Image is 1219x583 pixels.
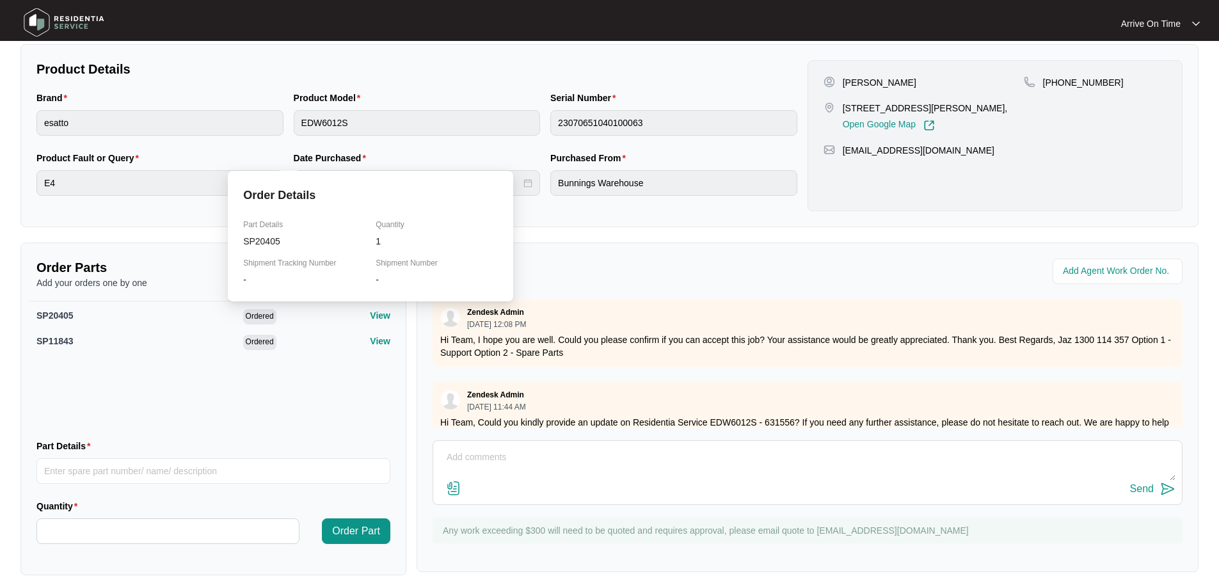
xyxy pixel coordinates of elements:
[370,309,390,322] p: View
[36,170,283,196] input: Product Fault or Query
[550,110,797,136] input: Serial Number
[1130,481,1175,498] button: Send
[843,120,935,131] a: Open Google Map
[370,335,390,347] p: View
[1130,483,1154,495] div: Send
[36,259,390,276] p: Order Parts
[332,523,380,539] span: Order Part
[550,170,797,196] input: Purchased From
[1024,76,1035,88] img: map-pin
[376,220,498,230] p: Quantity
[36,440,96,452] label: Part Details
[550,152,631,164] label: Purchased From
[443,524,1176,537] p: Any work exceeding $300 will need to be quoted and requires approval, please email quote to [EMAI...
[441,308,460,327] img: user.svg
[467,307,524,317] p: Zendesk Admin
[36,458,390,484] input: Part Details
[36,152,144,164] label: Product Fault or Query
[824,144,835,156] img: map-pin
[843,76,916,89] p: [PERSON_NAME]
[440,416,1175,442] p: Hi Team, Could you kindly provide an update on Residentia Service EDW6012S - 631556? If you need ...
[243,273,365,286] p: -
[440,333,1175,359] p: Hi Team, I hope you are well. Could you please confirm if you can accept this job? Your assistanc...
[243,309,276,324] span: Ordered
[1121,17,1181,30] p: Arrive On Time
[843,144,994,157] p: [EMAIL_ADDRESS][DOMAIN_NAME]
[1160,481,1175,497] img: send-icon.svg
[243,235,365,248] p: SP20405
[36,310,74,321] span: SP20405
[376,235,498,248] p: 1
[322,518,390,544] button: Order Part
[441,390,460,410] img: user.svg
[243,335,276,350] span: Ordered
[843,102,1008,115] p: [STREET_ADDRESS][PERSON_NAME],
[36,60,797,78] p: Product Details
[19,3,109,42] img: residentia service logo
[243,186,498,220] p: Order Details
[467,403,526,411] p: [DATE] 11:44 AM
[467,321,526,328] p: [DATE] 12:08 PM
[550,92,621,104] label: Serial Number
[36,336,74,346] span: SP11843
[446,481,461,496] img: file-attachment-doc.svg
[294,110,541,136] input: Product Model
[376,273,498,286] p: -
[824,76,835,88] img: user-pin
[36,500,83,513] label: Quantity
[824,102,835,113] img: map-pin
[243,258,365,268] p: Shipment Tracking Number
[37,519,299,543] input: Quantity
[923,120,935,131] img: Link-External
[467,390,524,400] p: Zendesk Admin
[36,276,390,289] p: Add your orders one by one
[294,152,371,164] label: Date Purchased
[376,258,498,268] p: Shipment Number
[36,92,72,104] label: Brand
[1043,76,1124,89] p: [PHONE_NUMBER]
[433,259,799,276] p: Comments
[1063,264,1175,279] input: Add Agent Work Order No.
[1192,20,1200,27] img: dropdown arrow
[36,110,283,136] input: Brand
[243,220,365,230] p: Part Details
[294,92,366,104] label: Product Model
